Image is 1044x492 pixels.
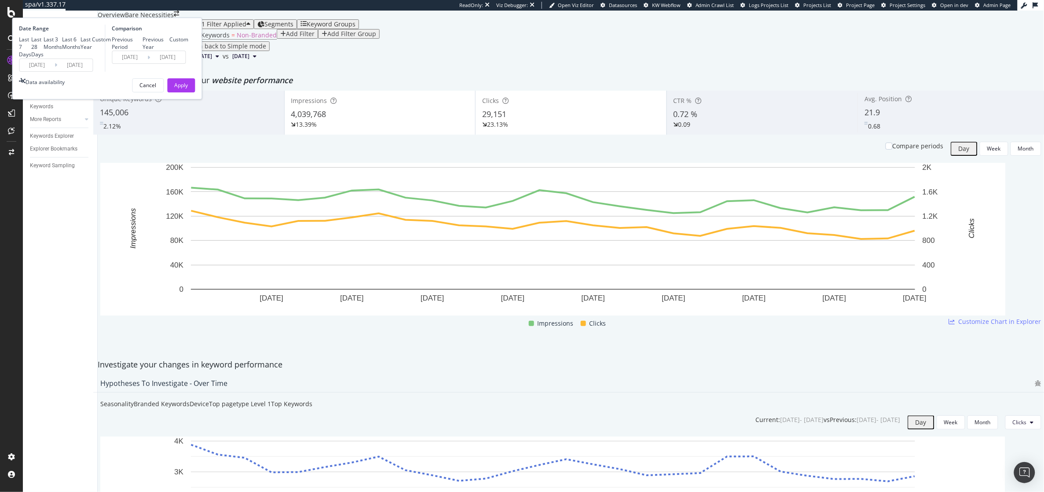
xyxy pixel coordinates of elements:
div: [DATE] - [DATE] [780,415,824,424]
span: 145,006 [100,107,128,117]
button: [DATE] [229,51,260,62]
div: Keyword Sampling [30,161,75,170]
div: Last Year [81,36,92,51]
div: Keywords Explorer [30,132,74,141]
div: Last 6 Months [62,36,81,51]
div: Bare Necessities [125,11,174,19]
button: Day [951,142,978,156]
text: [DATE] [501,294,525,302]
div: Last 28 Days [32,36,44,58]
div: Viz Debugger: [496,2,528,9]
div: Day [916,419,927,426]
div: Date Range [19,25,103,32]
span: website performance [212,75,293,85]
a: Keywords [30,102,91,111]
a: Datasources [601,2,637,9]
div: vs Previous : [824,415,857,424]
div: ReadOnly: [459,2,483,9]
span: Keywords [201,31,230,39]
div: 2.12% [103,122,121,131]
div: Current: [756,415,780,424]
span: Avg. Position [865,95,902,103]
div: Previous Period [112,36,143,51]
text: [DATE] [742,294,766,302]
div: Comparison [112,25,189,32]
a: Keywords Explorer [30,132,91,141]
div: Data availability [26,78,65,86]
div: More Reports [30,115,61,124]
div: Seasonality [100,400,134,408]
a: Admin Page [975,2,1011,9]
span: Projects List [804,2,832,8]
a: KW Webflow [644,2,681,9]
text: 400 [923,261,935,269]
text: 2K [923,163,932,172]
span: Unique Keywords [100,95,152,103]
text: [DATE] [260,294,284,302]
text: [DATE] [903,294,927,302]
text: [DATE] [582,294,605,302]
div: Switch back to Simple mode [183,43,266,50]
a: Customize Chart in Explorer [949,317,1041,326]
input: End Date [58,59,93,71]
span: Segments [264,20,293,28]
div: A chart. [100,163,1005,316]
span: Clicks [590,318,606,329]
button: Keyword Groups [297,19,359,29]
div: Previous Year [143,36,170,51]
div: 13.39% [296,120,317,129]
div: Investigate your changes in keyword performance [98,359,1044,371]
text: 1.2K [923,212,938,220]
button: [DATE] [191,51,223,62]
div: Open Intercom Messenger [1014,462,1035,483]
button: Day [908,415,934,430]
a: More Reports [30,115,82,124]
span: Open in dev [941,2,969,8]
div: Overview [98,11,125,19]
span: 2025 Jul. 25th [232,52,249,60]
input: End Date [150,51,186,63]
a: Project Page [838,2,875,9]
div: Keywords [30,102,53,111]
div: Add Filter [286,30,315,37]
div: Add Filter Group [327,30,376,37]
div: Week [987,145,1001,152]
text: Impressions [129,208,137,249]
span: 2025 Aug. 22nd [195,52,212,60]
div: 0.09 [678,120,691,129]
text: [DATE] [421,294,444,302]
text: 40K [170,261,184,269]
div: Custom [170,36,189,43]
text: 80K [170,237,184,245]
span: vs [223,52,229,61]
button: Cancel [132,78,164,92]
button: Month [1011,142,1041,156]
span: CTR % [674,96,692,105]
span: KW Webflow [652,2,681,8]
span: Project Settings [890,2,926,8]
div: Custom [92,36,111,43]
input: Start Date [113,51,148,63]
div: [DATE] - [DATE] [857,415,901,424]
span: 21.9 [865,107,880,117]
a: Keyword Sampling [30,161,91,170]
span: Impressions [538,318,574,329]
text: 1.6K [923,188,938,196]
a: Projects List [795,2,832,9]
span: = [231,31,235,39]
div: 0.68 [868,122,880,131]
a: Open in dev [932,2,969,9]
text: 120K [166,212,183,220]
div: Last 3 Months [44,36,62,51]
div: 23.13% [487,120,508,129]
a: Admin Crawl List [687,2,734,9]
img: Equal [100,122,103,125]
span: Project Page [846,2,875,8]
span: Clicks [1013,419,1027,426]
span: 0.72 % [674,109,698,119]
text: 200K [166,163,183,172]
div: Top pagetype Level 1 [209,400,271,408]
